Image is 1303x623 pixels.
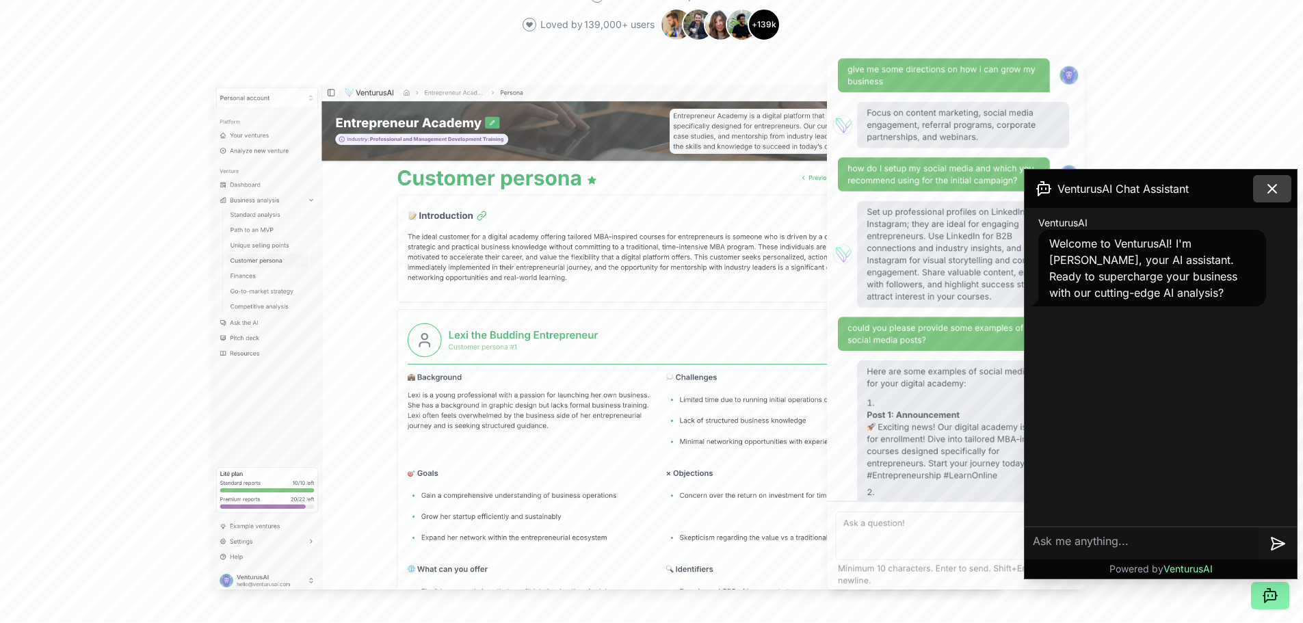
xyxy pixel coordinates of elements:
[1038,216,1088,230] span: VenturusAI
[1109,562,1213,576] p: Powered by
[1163,563,1213,574] span: VenturusAI
[1057,181,1189,197] span: VenturusAI Chat Assistant
[704,8,737,41] img: Avatar 3
[682,8,715,41] img: Avatar 2
[660,8,693,41] img: Avatar 1
[726,8,759,41] img: Avatar 4
[1049,237,1237,300] span: Welcome to VenturusAI! I'm [PERSON_NAME], your AI assistant. Ready to supercharge your business w...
